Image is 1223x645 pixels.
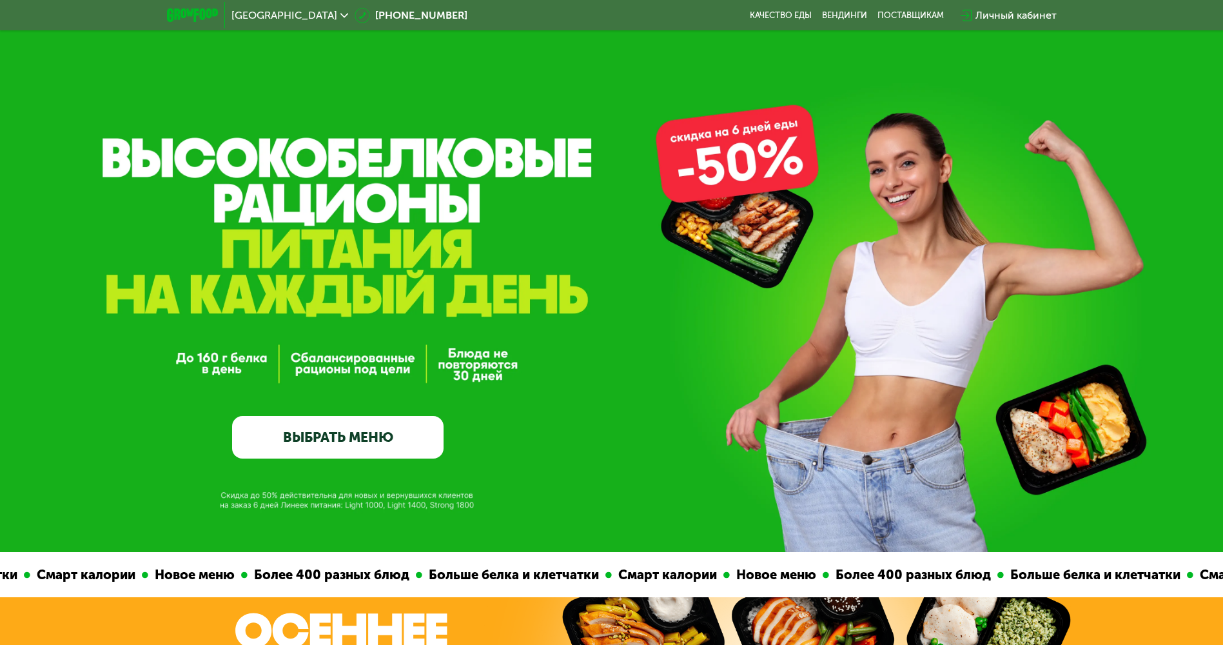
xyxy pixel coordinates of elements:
[1001,565,1184,585] div: Больше белка и клетчатки
[27,565,139,585] div: Смарт калории
[232,416,444,459] a: ВЫБРАТЬ МЕНЮ
[750,10,812,21] a: Качество еды
[231,10,337,21] span: [GEOGRAPHIC_DATA]
[826,565,994,585] div: Более 400 разных блюд
[877,10,944,21] div: поставщикам
[355,8,467,23] a: [PHONE_NUMBER]
[727,565,819,585] div: Новое меню
[822,10,867,21] a: Вендинги
[609,565,720,585] div: Смарт калории
[244,565,413,585] div: Более 400 разных блюд
[145,565,238,585] div: Новое меню
[975,8,1057,23] div: Личный кабинет
[419,565,602,585] div: Больше белка и клетчатки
